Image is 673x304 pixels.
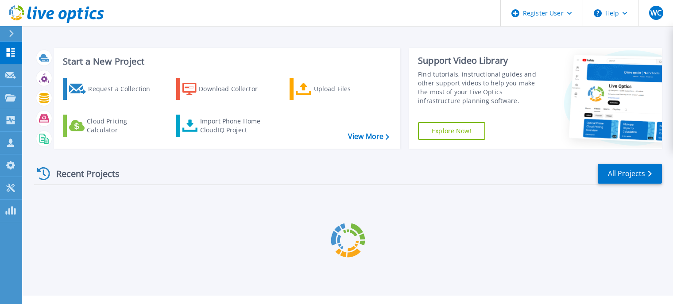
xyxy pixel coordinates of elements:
[199,80,270,98] div: Download Collector
[314,80,385,98] div: Upload Files
[176,78,275,100] a: Download Collector
[63,115,162,137] a: Cloud Pricing Calculator
[418,70,545,105] div: Find tutorials, instructional guides and other support videos to help you make the most of your L...
[200,117,269,135] div: Import Phone Home CloudIQ Project
[290,78,388,100] a: Upload Files
[63,57,389,66] h3: Start a New Project
[88,80,159,98] div: Request a Collection
[34,163,132,185] div: Recent Projects
[418,55,545,66] div: Support Video Library
[418,122,485,140] a: Explore Now!
[63,78,162,100] a: Request a Collection
[650,9,661,16] span: WC
[348,132,389,141] a: View More
[87,117,158,135] div: Cloud Pricing Calculator
[598,164,662,184] a: All Projects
